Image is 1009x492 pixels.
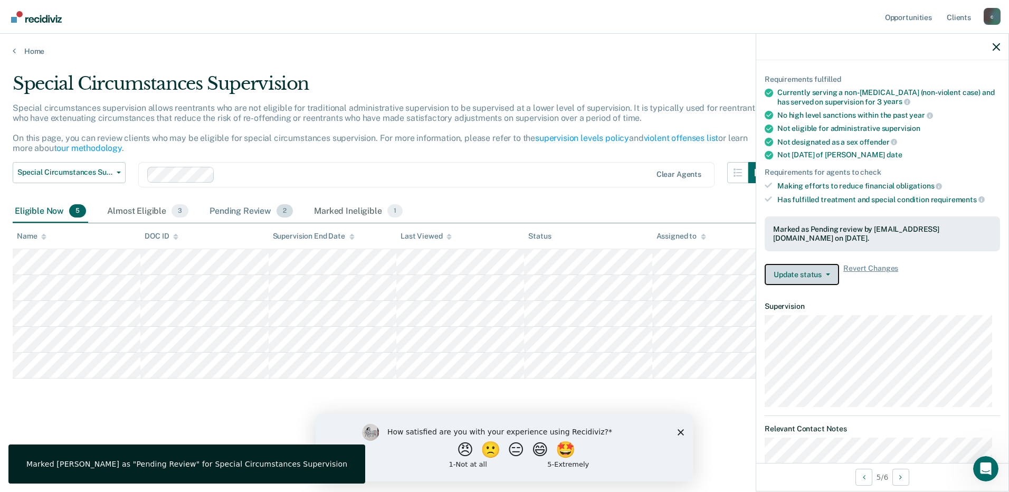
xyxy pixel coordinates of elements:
span: 1 [387,204,403,218]
button: Update status [765,264,839,285]
div: Status [528,232,551,241]
span: 2 [277,204,293,218]
div: Requirements for agents to check [765,168,1000,177]
div: Clear agents [656,170,701,179]
p: Special circumstances supervision allows reentrants who are not eligible for traditional administ... [13,103,759,154]
div: Supervision End Date [273,232,355,241]
span: 5 [69,204,86,218]
span: supervision [882,124,920,133]
span: Special Circumstances Supervision [17,168,112,177]
div: Not designated as a sex [777,137,1000,147]
div: Currently serving a non-[MEDICAL_DATA] (non-violent case) and has served on supervision for 3 [777,88,1000,106]
div: Eligible Now [13,200,88,223]
span: year [909,111,932,119]
div: DOC ID [145,232,178,241]
img: Recidiviz [11,11,62,23]
div: c [984,8,1001,25]
div: Pending Review [207,200,295,223]
span: 3 [172,204,188,218]
div: Assigned to [656,232,706,241]
span: Revert Changes [843,264,898,285]
div: Name [17,232,46,241]
a: our methodology [56,143,122,153]
div: Marked as Pending review by [EMAIL_ADDRESS][DOMAIN_NAME] on [DATE]. [773,225,992,243]
iframe: Intercom live chat [973,456,998,481]
div: Has fulfilled treatment and special condition [777,195,1000,204]
button: Profile dropdown button [984,8,1001,25]
div: Not [DATE] of [PERSON_NAME] [777,150,1000,159]
span: years [883,97,910,106]
span: date [887,150,902,159]
a: Home [13,46,996,56]
div: Marked [PERSON_NAME] as "Pending Review" for Special Circumstances Supervision [26,459,347,469]
div: 5 / 6 [756,463,1008,491]
div: Requirements fulfilled [765,75,1000,84]
div: Making efforts to reduce financial [777,181,1000,191]
div: No high level sanctions within the past [777,110,1000,120]
button: Previous Opportunity [855,469,872,486]
a: violent offenses list [644,133,719,143]
span: obligations [896,182,942,190]
a: supervision levels policy [535,133,629,143]
span: offender [860,138,898,146]
iframe: Survey by Kim from Recidiviz [316,413,693,481]
dt: Relevant Contact Notes [765,424,1000,433]
div: Marked Ineligible [312,200,405,223]
button: Next Opportunity [892,469,909,486]
div: Last Viewed [401,232,452,241]
span: requirements [931,195,985,204]
dt: Supervision [765,302,1000,311]
div: Special Circumstances Supervision [13,73,769,103]
div: Not eligible for administrative [777,124,1000,133]
div: Almost Eligible [105,200,191,223]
